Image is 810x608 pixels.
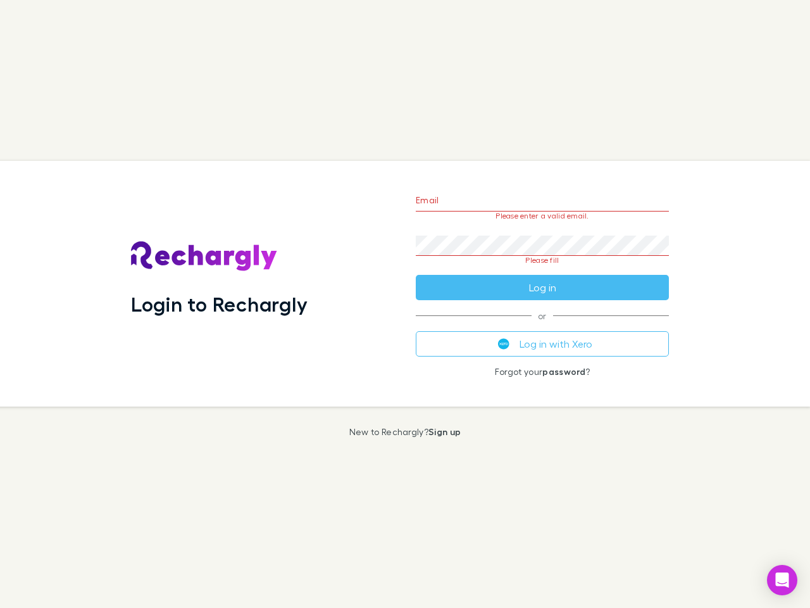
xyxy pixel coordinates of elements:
p: Please fill [416,256,669,265]
div: Open Intercom Messenger [767,565,797,595]
img: Xero's logo [498,338,509,350]
span: or [416,315,669,316]
a: Sign up [428,426,461,437]
img: Rechargly's Logo [131,241,278,272]
button: Log in with Xero [416,331,669,357]
p: Forgot your ? [416,367,669,377]
a: password [542,366,585,377]
button: Log in [416,275,669,300]
p: New to Rechargly? [349,427,461,437]
h1: Login to Rechargly [131,292,308,316]
p: Please enter a valid email. [416,212,669,220]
